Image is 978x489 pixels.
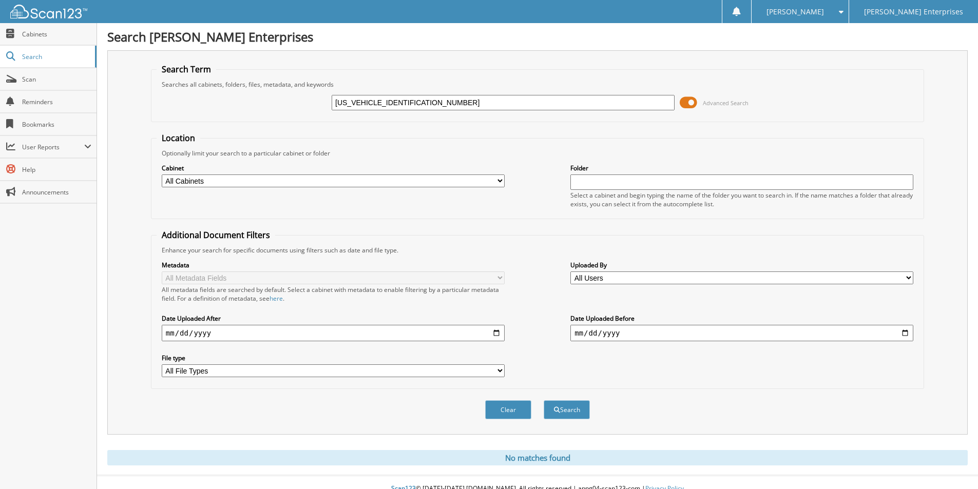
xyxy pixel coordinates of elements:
[10,5,87,18] img: scan123-logo-white.svg
[157,80,918,89] div: Searches all cabinets, folders, files, metadata, and keywords
[157,246,918,255] div: Enhance your search for specific documents using filters such as date and file type.
[570,314,913,323] label: Date Uploaded Before
[864,9,963,15] span: [PERSON_NAME] Enterprises
[157,229,275,241] legend: Additional Document Filters
[22,165,91,174] span: Help
[766,9,824,15] span: [PERSON_NAME]
[570,191,913,208] div: Select a cabinet and begin typing the name of the folder you want to search in. If the name match...
[22,97,91,106] span: Reminders
[107,450,968,465] div: No matches found
[157,149,918,158] div: Optionally limit your search to a particular cabinet or folder
[22,188,91,197] span: Announcements
[22,143,84,151] span: User Reports
[157,64,216,75] legend: Search Term
[570,261,913,269] label: Uploaded By
[162,164,505,172] label: Cabinet
[22,75,91,84] span: Scan
[270,294,283,303] a: here
[544,400,590,419] button: Search
[22,120,91,129] span: Bookmarks
[570,325,913,341] input: end
[22,30,91,38] span: Cabinets
[570,164,913,172] label: Folder
[162,285,505,303] div: All metadata fields are searched by default. Select a cabinet with metadata to enable filtering b...
[162,261,505,269] label: Metadata
[157,132,200,144] legend: Location
[162,354,505,362] label: File type
[107,28,968,45] h1: Search [PERSON_NAME] Enterprises
[22,52,90,61] span: Search
[703,99,749,107] span: Advanced Search
[485,400,531,419] button: Clear
[162,314,505,323] label: Date Uploaded After
[162,325,505,341] input: start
